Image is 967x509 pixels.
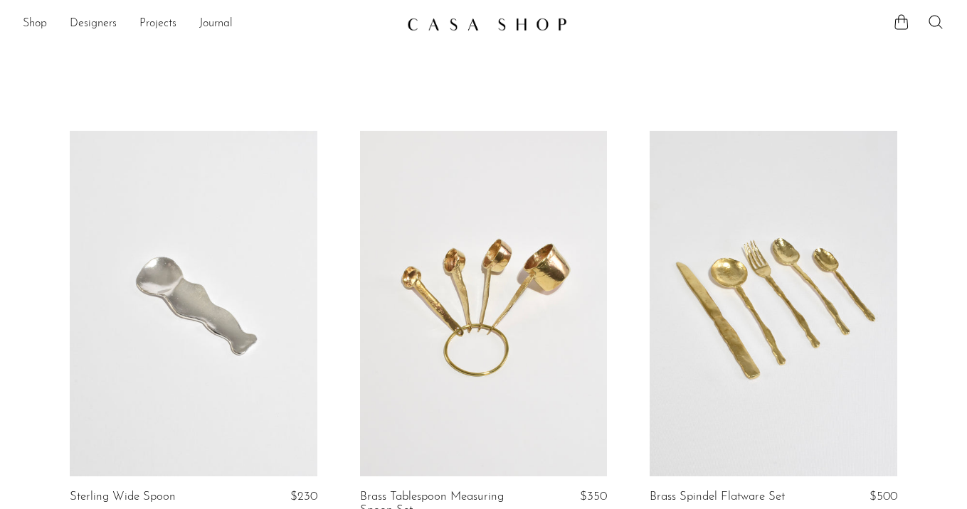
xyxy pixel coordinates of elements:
[70,15,117,33] a: Designers
[199,15,233,33] a: Journal
[139,15,176,33] a: Projects
[23,12,396,36] ul: NEW HEADER MENU
[580,491,607,503] span: $350
[23,12,396,36] nav: Desktop navigation
[290,491,317,503] span: $230
[650,491,785,503] a: Brass Spindel Flatware Set
[870,491,897,503] span: $500
[70,491,176,503] a: Sterling Wide Spoon
[23,15,47,33] a: Shop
